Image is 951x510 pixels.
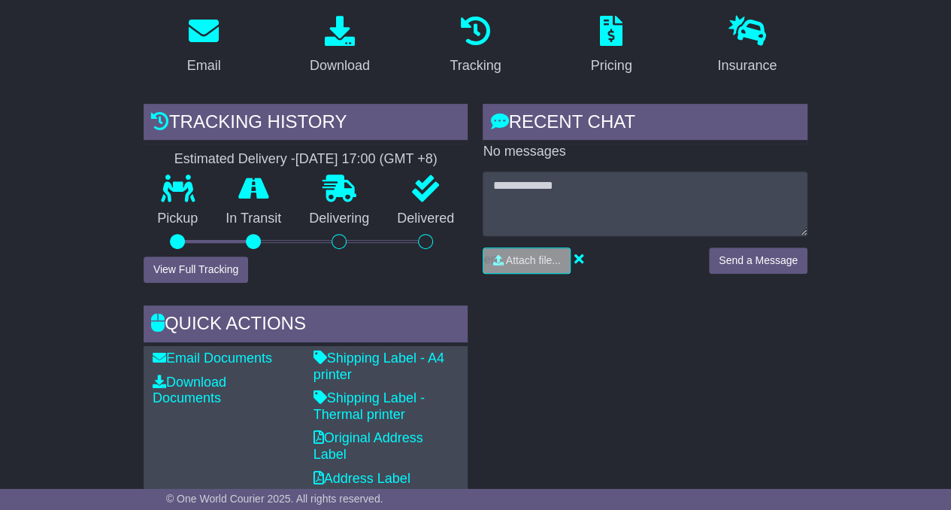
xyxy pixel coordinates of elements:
p: No messages [483,144,807,160]
a: Download [300,11,380,81]
div: Estimated Delivery - [144,151,468,168]
a: Address Label [313,471,410,486]
a: Insurance [707,11,786,81]
p: Pickup [144,211,212,227]
div: RECENT CHAT [483,104,807,144]
p: In Transit [212,211,295,227]
a: Email Documents [153,351,272,366]
a: Original Address Label [313,430,423,462]
div: Quick Actions [144,305,468,346]
a: Shipping Label - A4 printer [313,351,444,382]
span: © One World Courier 2025. All rights reserved. [166,493,383,505]
div: Download [310,56,370,76]
button: View Full Tracking [144,257,248,283]
div: Tracking [450,56,501,76]
a: Download Documents [153,375,226,406]
button: Send a Message [709,247,807,274]
div: Pricing [591,56,632,76]
div: Tracking history [144,104,468,144]
p: Delivering [295,211,383,227]
div: Insurance [717,56,777,76]
a: Shipping Label - Thermal printer [313,390,425,422]
div: [DATE] 17:00 (GMT +8) [295,151,438,168]
p: Delivered [383,211,468,227]
a: Pricing [581,11,642,81]
a: Email [177,11,231,81]
a: Tracking [440,11,510,81]
div: Email [187,56,221,76]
